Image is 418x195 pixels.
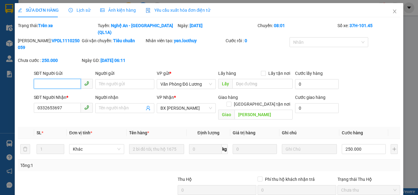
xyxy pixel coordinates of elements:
span: Giao hàng [218,95,238,100]
span: phone [84,81,89,86]
input: 0 [233,144,277,154]
div: Số xe: [337,22,401,36]
span: Chưa thu [341,185,396,195]
span: Tên hàng [129,130,149,135]
b: [DATE] 06:11 [101,58,125,63]
input: Cước lấy hàng [295,79,339,89]
div: Tuyến: [97,22,177,36]
input: VD: Bàn, Ghế [129,144,184,154]
img: icon [146,8,151,13]
th: Ghi chú [279,127,339,139]
b: Tiêu chuẩn [113,38,135,43]
span: [GEOGRAPHIC_DATA] tận nơi [231,101,293,108]
span: phone [84,105,89,110]
div: Nhân viên tạo: [146,37,224,44]
button: delete [20,144,30,154]
span: Ảnh kiện hàng [100,8,136,13]
span: SỬA ĐƠN HÀNG [18,8,59,13]
span: Lấy [218,79,232,89]
span: Cước hàng [342,130,363,135]
b: [DATE] [190,23,203,28]
span: Lịch sử [69,8,90,13]
span: picture [100,8,104,12]
span: Giá trị hàng [233,130,255,135]
b: Trên xe [38,23,53,28]
span: edit [18,8,22,12]
span: close [392,9,397,14]
input: Cước giao hàng [295,103,339,113]
button: Close [386,3,403,20]
span: Định lượng [198,130,219,135]
input: Dọc đường [232,79,293,89]
div: Trạng thái: [17,22,97,36]
input: Dọc đường [235,110,293,120]
span: Phí thu hộ khách nhận trả [262,176,317,183]
span: VP Nhận [157,95,174,100]
span: Lấy tận nơi [266,70,293,77]
span: Lấy hàng [218,71,236,76]
b: yen.locthuy [174,38,197,43]
div: Chuyến: [257,22,337,36]
button: plus [391,144,398,154]
label: Cước giao hàng [295,95,325,100]
div: Tổng: 1 [20,162,162,169]
div: Ngày: [177,22,257,36]
div: VP gửi [157,70,216,77]
div: SĐT Người Nhận [34,94,93,101]
div: Gói vận chuyển: [82,37,144,44]
div: Người nhận [95,94,154,101]
b: 37H-101.45 [349,23,373,28]
span: SL [37,130,41,135]
span: Khác [73,144,120,154]
input: Ghi Chú [282,144,337,154]
div: Cước rồi : [226,37,288,44]
span: BX Lam Hồng [160,104,212,113]
span: kg [222,144,228,154]
div: Người gửi [95,70,154,77]
label: Cước lấy hàng [295,71,323,76]
b: 0 [245,38,247,43]
b: Nghệ An - [GEOGRAPHIC_DATA] (QL1A) [98,23,173,35]
span: Yêu cầu xuất hóa đơn điện tử [146,8,211,13]
span: Thu Hộ [178,177,192,182]
b: 08:01 [274,23,285,28]
span: Giao [218,110,235,120]
b: 250.000 [42,58,58,63]
span: user-add [146,106,151,111]
span: Văn Phòng Đô Lương [160,79,212,89]
div: [PERSON_NAME]: [18,37,81,51]
div: Chưa cước : [18,57,81,64]
div: Ngày GD: [82,57,144,64]
span: Đơn vị tính [69,130,92,135]
div: Trạng thái Thu Hộ [337,176,400,183]
span: clock-circle [69,8,73,12]
div: SĐT Người Gửi [34,70,93,77]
